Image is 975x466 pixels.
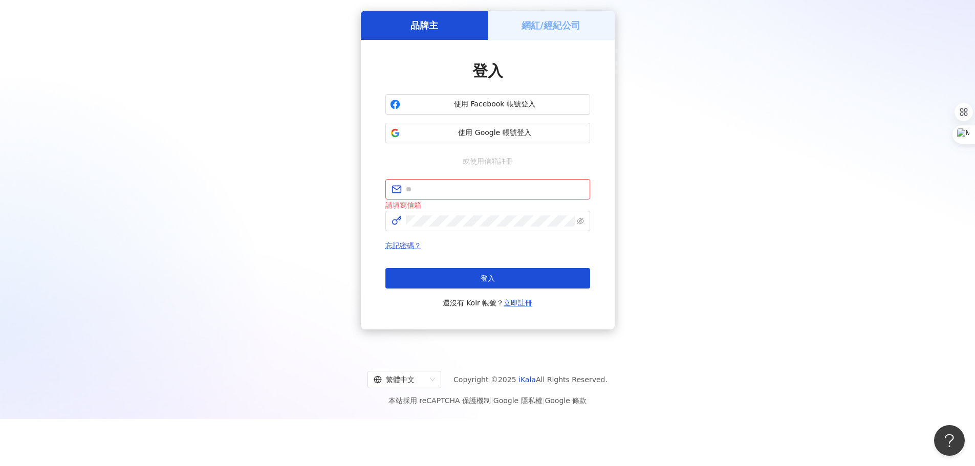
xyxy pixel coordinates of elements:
a: 立即註冊 [504,299,532,307]
button: 登入 [385,268,590,289]
span: 使用 Facebook 帳號登入 [404,99,586,109]
span: eye-invisible [577,217,584,225]
button: 使用 Facebook 帳號登入 [385,94,590,115]
button: 使用 Google 帳號登入 [385,123,590,143]
iframe: Help Scout Beacon - Open [934,425,965,456]
div: 繁體中文 [374,371,426,388]
span: 使用 Google 帳號登入 [404,128,586,138]
span: 還沒有 Kolr 帳號？ [443,297,533,309]
a: Google 隱私權 [493,396,543,405]
span: Copyright © 2025 All Rights Reserved. [453,373,608,386]
a: iKala [518,375,536,384]
span: 登入 [481,274,495,282]
span: | [543,396,545,405]
span: 或使用信箱註冊 [456,156,520,167]
h5: 網紅/經紀公司 [522,19,580,32]
h5: 品牌主 [410,19,438,32]
span: 本站採用 reCAPTCHA 保護機制 [388,394,587,407]
span: 登入 [472,62,503,80]
a: 忘記密碼？ [385,241,421,250]
div: 請填寫信箱 [385,199,590,211]
a: Google 條款 [545,396,587,405]
span: | [491,396,493,405]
